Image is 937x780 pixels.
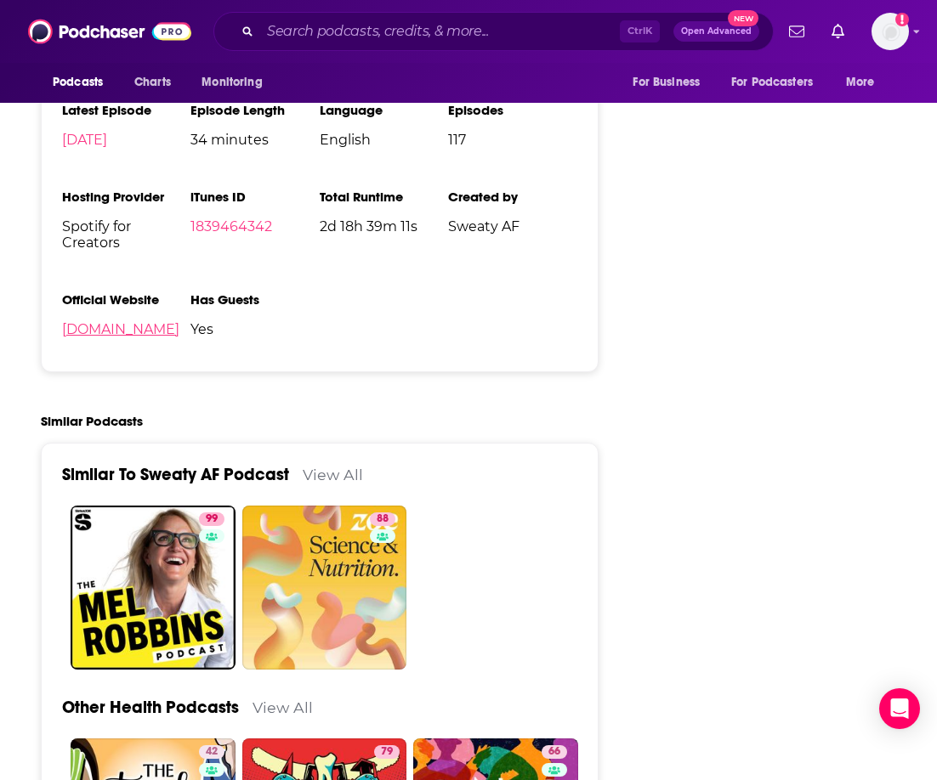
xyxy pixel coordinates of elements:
[62,697,239,718] a: Other Health Podcasts
[62,291,190,308] h3: Official Website
[448,218,576,235] span: Sweaty AF
[206,511,218,528] span: 99
[720,66,838,99] button: open menu
[548,743,560,760] span: 66
[41,66,125,99] button: open menu
[381,743,393,760] span: 79
[190,189,319,205] h3: iTunes ID
[620,20,660,42] span: Ctrl K
[728,10,758,26] span: New
[202,71,262,94] span: Monitoring
[242,506,407,670] a: 88
[448,189,576,205] h3: Created by
[62,321,179,337] a: [DOMAIN_NAME]
[199,512,224,526] a: 99
[320,102,448,118] h3: Language
[62,218,190,251] span: Spotify for Creators
[825,17,851,46] a: Show notifications dropdown
[190,66,284,99] button: open menu
[190,102,319,118] h3: Episode Length
[213,12,774,51] div: Search podcasts, credits, & more...
[834,66,896,99] button: open menu
[681,27,752,36] span: Open Advanced
[872,13,909,50] span: Logged in as Ashley_Beenen
[199,745,224,759] a: 42
[260,18,620,45] input: Search podcasts, credits, & more...
[320,132,448,148] span: English
[320,218,448,235] span: 2d 18h 39m 11s
[303,466,363,483] a: View All
[62,189,190,205] h3: Hosting Provider
[62,464,289,485] a: Similar To Sweaty AF Podcast
[206,743,218,760] span: 42
[71,506,236,670] a: 99
[370,512,395,526] a: 88
[448,102,576,118] h3: Episodes
[377,511,389,528] span: 88
[53,71,103,94] span: Podcasts
[253,698,313,716] a: View All
[872,13,909,50] img: User Profile
[895,13,909,26] svg: Add a profile image
[621,66,721,99] button: open menu
[731,71,813,94] span: For Podcasters
[28,15,191,48] img: Podchaser - Follow, Share and Rate Podcasts
[879,688,920,729] div: Open Intercom Messenger
[41,413,143,429] h2: Similar Podcasts
[190,218,272,235] a: 1839464342
[320,189,448,205] h3: Total Runtime
[190,291,319,308] h3: Has Guests
[62,132,107,148] a: [DATE]
[190,132,319,148] span: 34 minutes
[448,132,576,148] span: 117
[374,745,400,759] a: 79
[190,321,319,337] span: Yes
[673,21,759,42] button: Open AdvancedNew
[872,13,909,50] button: Show profile menu
[633,71,700,94] span: For Business
[542,745,567,759] a: 66
[62,102,190,118] h3: Latest Episode
[846,71,875,94] span: More
[782,17,811,46] a: Show notifications dropdown
[134,71,171,94] span: Charts
[123,66,181,99] a: Charts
